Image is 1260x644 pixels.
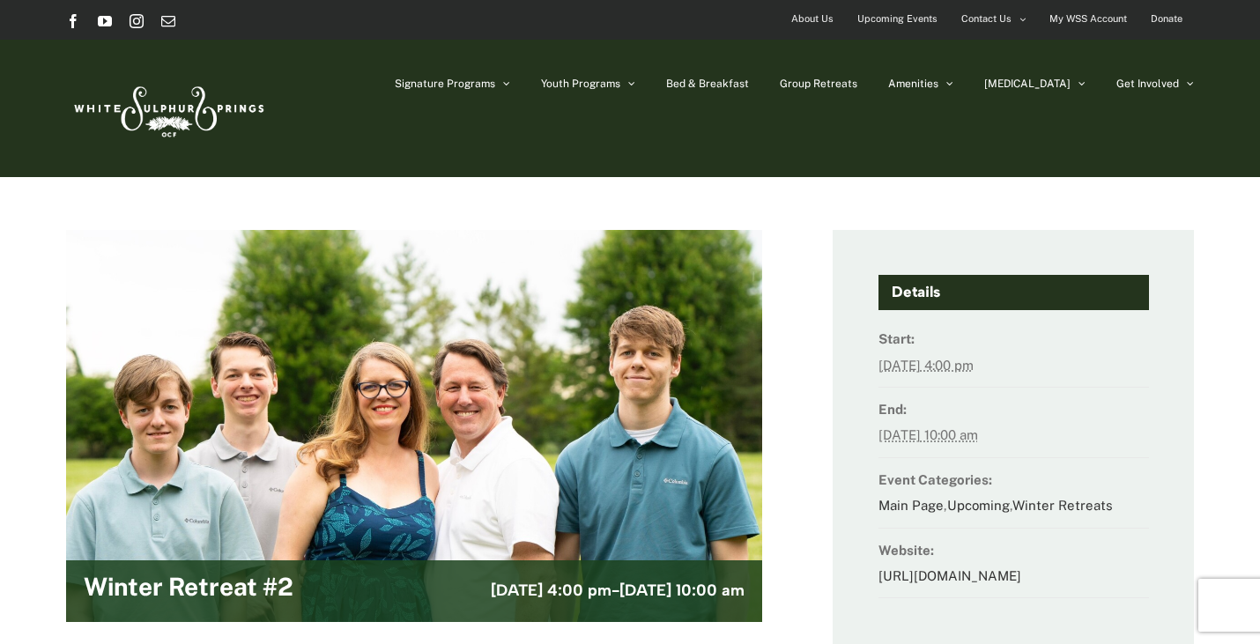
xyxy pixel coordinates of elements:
a: Bed & Breakfast [666,40,749,128]
span: Upcoming Events [857,6,938,32]
a: [MEDICAL_DATA] [984,40,1086,128]
a: Signature Programs [395,40,510,128]
dt: Website: [878,537,1149,563]
a: Facebook [66,14,80,28]
span: Amenities [888,78,938,89]
abbr: 2025-12-27 [878,358,974,373]
a: Get Involved [1116,40,1194,128]
span: My WSS Account [1049,6,1127,32]
a: Upcoming [947,498,1010,513]
abbr: 2025-12-30 [878,427,978,442]
a: Group Retreats [780,40,857,128]
nav: Main Menu [395,40,1194,128]
span: Bed & Breakfast [666,78,749,89]
a: [URL][DOMAIN_NAME] [878,568,1021,583]
img: White Sulphur Springs Logo [66,67,269,150]
span: Donate [1151,6,1182,32]
dt: End: [878,396,1149,422]
dt: Event Categories: [878,467,1149,492]
span: [DATE] 4:00 pm [491,581,611,600]
span: [MEDICAL_DATA] [984,78,1071,89]
a: Youth Programs [541,40,635,128]
span: [DATE] 10:00 am [619,581,745,600]
h2: Winter Retreat #2 [84,574,293,609]
a: Main Page [878,498,944,513]
span: Signature Programs [395,78,495,89]
h4: Details [878,275,1149,310]
a: Winter Retreats [1012,498,1113,513]
a: Email [161,14,175,28]
a: Instagram [130,14,144,28]
span: Youth Programs [541,78,620,89]
dd: , , [878,492,1149,528]
span: Group Retreats [780,78,857,89]
dt: Start: [878,326,1149,352]
a: YouTube [98,14,112,28]
span: Contact Us [961,6,1012,32]
h3: - [491,579,745,603]
span: About Us [791,6,834,32]
span: Get Involved [1116,78,1179,89]
a: Amenities [888,40,953,128]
